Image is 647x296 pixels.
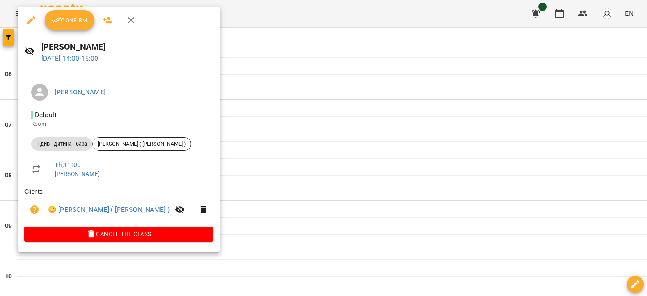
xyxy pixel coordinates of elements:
a: [PERSON_NAME] [55,171,100,177]
span: [PERSON_NAME] ( [PERSON_NAME] ) [93,140,191,148]
span: - Default [31,111,58,119]
span: Cancel the class [31,229,206,239]
div: [PERSON_NAME] ( [PERSON_NAME] ) [92,137,191,151]
ul: Clients [24,187,213,227]
span: Індив - дитина - база [31,140,92,148]
p: Room [31,120,206,128]
h6: [PERSON_NAME] [41,40,214,53]
button: Cancel the class [24,227,213,242]
a: [PERSON_NAME] [55,88,106,96]
button: Unpaid. Bill the attendance? [24,200,45,220]
a: [DATE] 14:00-15:00 [41,54,99,62]
span: Confirm [51,15,88,25]
a: Th , 11:00 [55,161,81,169]
a: 😀 [PERSON_NAME] ( [PERSON_NAME] ) [48,205,170,215]
button: Confirm [45,10,94,30]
